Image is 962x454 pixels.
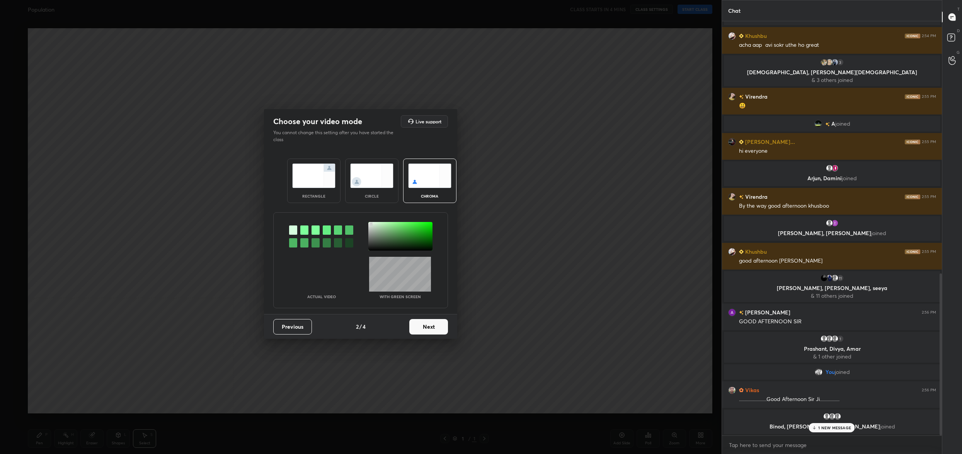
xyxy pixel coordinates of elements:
img: 03e8690dfce84202a08090815fedffbe.jpg [728,386,736,394]
div: 2:55 PM [922,94,936,99]
img: default.png [826,164,833,172]
p: & 1 other joined [729,353,936,360]
img: default.png [826,219,833,227]
h6: Virendra [744,193,768,201]
img: 3 [820,58,828,66]
div: hi everyone [739,147,936,155]
p: Prashant, Divya, Amar [729,346,936,352]
h6: Virendra [744,92,768,101]
img: iconic-dark.1390631f.png [905,34,920,38]
div: acha aap avi sokr uthe ho great [739,41,936,49]
img: iconic-dark.1390631f.png [905,140,920,144]
img: 8420ad2342e549a9b521ec109f196ada.jpg [826,274,833,282]
p: You cannot change this setting after you have started the class [273,129,398,143]
div: 2:56 PM [922,388,936,393]
p: G [957,49,960,55]
div: 11 [836,274,844,282]
img: no-rating-badge.077c3623.svg [739,311,744,315]
span: joined [871,229,886,237]
img: normalScreenIcon.ae25ed63.svg [292,164,335,188]
div: 3 [836,58,844,66]
img: a24f3a4aca6a47eaad68083c7bab5a97.jpg [728,32,736,40]
p: [PERSON_NAME], [PERSON_NAME] [729,230,936,236]
p: T [957,6,960,12]
div: circle [356,194,387,198]
h5: Live support [415,119,441,124]
img: default.png [826,335,833,343]
img: default.png [831,335,839,343]
span: You [825,369,834,375]
img: default.png [828,413,836,420]
img: default.png [820,335,828,343]
img: 8a00575793784efba19b0fb88d013578.jpg [814,368,822,376]
img: 982d3e07de35477eaf9f900f6b8a4851.jpg [728,93,736,101]
h6: Vikas [744,386,759,394]
img: Learner_Badge_beginner_1_8b307cf2a0.svg [739,140,744,144]
div: grid [722,21,942,436]
p: With green screen [380,295,421,299]
img: edadf06fec5844c09c9a17ab013ec4d1.jpg [826,58,833,66]
img: default.png [823,413,831,420]
img: b113b5e74fa040a8a2fdd373cea3409a.jpg [831,164,839,172]
img: a24f3a4aca6a47eaad68083c7bab5a97.jpg [728,248,736,256]
h2: Choose your video mode [273,116,362,126]
img: Learner_Badge_beginner_1_8b307cf2a0.svg [739,34,744,38]
h4: 2 [356,323,359,331]
h4: / [359,323,362,331]
span: joined [834,369,850,375]
img: c2558d88a6e6431caeff643b207f4d6e.jpg [831,58,839,66]
p: Arjun, Damini [729,175,936,181]
img: no-rating-badge.077c3623.svg [739,195,744,199]
img: 2c32246ac16149319041b3aab89221ef.jpg [814,120,822,128]
span: joined [835,121,850,127]
img: default.png [831,274,839,282]
img: chromaScreenIcon.c19ab0a0.svg [408,164,451,188]
img: Learner_Badge_hustler_a18805edde.svg [739,388,744,393]
img: circleScreenIcon.acc0effb.svg [350,164,393,188]
h6: Khushbu [744,32,767,40]
img: iconic-dark.1390631f.png [905,94,920,99]
img: iconic-dark.1390631f.png [905,195,920,199]
h4: 4 [363,323,366,331]
p: [DEMOGRAPHIC_DATA], [PERSON_NAME][DEMOGRAPHIC_DATA] [729,69,936,75]
img: no-rating-badge.077c3623.svg [825,122,829,126]
div: 2:56 PM [922,310,936,315]
p: 1 NEW MESSAGE [818,425,851,430]
div: rectangle [298,194,329,198]
p: D [957,28,960,34]
img: Learner_Badge_beginner_1_8b307cf2a0.svg [739,249,744,254]
div: 2:55 PM [922,195,936,199]
div: 2:54 PM [922,34,936,38]
img: no-rating-badge.077c3623.svg [739,95,744,99]
span: joined [880,423,895,430]
p: Chat [722,0,747,21]
div: good afternoon [PERSON_NAME] [739,257,936,265]
img: iconic-dark.1390631f.png [905,249,920,254]
p: Actual Video [307,295,336,299]
img: default.png [834,413,841,420]
span: joined [842,174,857,182]
div: chroma [414,194,445,198]
p: [PERSON_NAME], [PERSON_NAME], seeya [729,285,936,291]
span: A [831,121,835,127]
button: Next [409,319,448,335]
div: 😃 [739,102,936,110]
p: & 11 others joined [729,293,936,299]
img: 982d3e07de35477eaf9f900f6b8a4851.jpg [728,193,736,201]
img: 5ca5a93baf5f4546bba1aaeb10e465cb.jpg [728,138,736,146]
p: & 3 others joined [729,77,936,83]
h6: [PERSON_NAME] [744,308,790,316]
p: Binod, [PERSON_NAME], [PERSON_NAME] [729,423,936,430]
div: 2:55 PM [922,249,936,254]
div: 1 [836,335,844,343]
div: By the way good afternoon khusboo [739,202,936,210]
h6: [PERSON_NAME]... [744,138,795,146]
div: GOOD AFTERNOON SIR [739,318,936,326]
img: 3 [728,309,736,316]
button: Previous [273,319,312,335]
img: 28360d3b710041e9a4d32f45f0d6efac.jpg [820,274,828,282]
img: 9665578e038948769a7eab60e1efd1b4.14182895_3 [831,219,839,227]
div: ........................Good Afternoon Sir Ji................. [739,396,936,403]
h6: Khushbu [744,247,767,256]
div: 2:55 PM [922,140,936,144]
